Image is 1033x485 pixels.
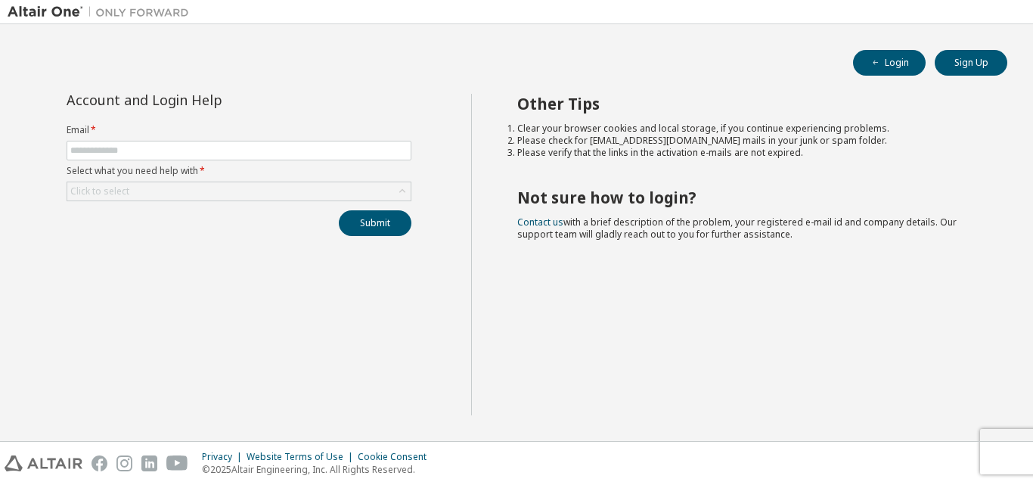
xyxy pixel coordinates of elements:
[141,455,157,471] img: linkedin.svg
[5,455,82,471] img: altair_logo.svg
[853,50,926,76] button: Login
[935,50,1007,76] button: Sign Up
[70,185,129,197] div: Click to select
[67,165,411,177] label: Select what you need help with
[517,147,981,159] li: Please verify that the links in the activation e-mails are not expired.
[202,463,436,476] p: © 2025 Altair Engineering, Inc. All Rights Reserved.
[166,455,188,471] img: youtube.svg
[517,216,563,229] a: Contact us
[67,94,343,106] div: Account and Login Help
[8,5,197,20] img: Altair One
[92,455,107,471] img: facebook.svg
[517,135,981,147] li: Please check for [EMAIL_ADDRESS][DOMAIN_NAME] mails in your junk or spam folder.
[202,451,247,463] div: Privacy
[67,182,411,201] div: Click to select
[67,124,411,136] label: Email
[247,451,358,463] div: Website Terms of Use
[339,210,411,236] button: Submit
[517,216,957,241] span: with a brief description of the problem, your registered e-mail id and company details. Our suppo...
[358,451,436,463] div: Cookie Consent
[116,455,132,471] img: instagram.svg
[517,188,981,207] h2: Not sure how to login?
[517,123,981,135] li: Clear your browser cookies and local storage, if you continue experiencing problems.
[517,94,981,113] h2: Other Tips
